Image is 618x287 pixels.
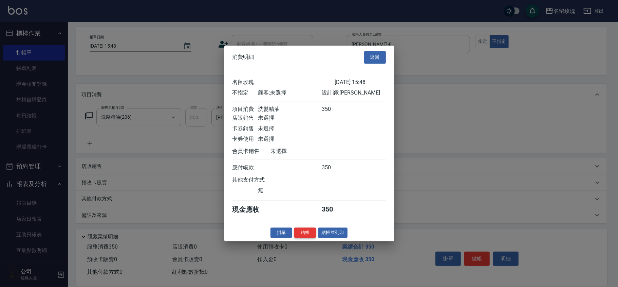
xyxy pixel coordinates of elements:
[258,115,322,122] div: 未選擇
[364,51,386,64] button: 返回
[335,79,386,86] div: [DATE] 15:48
[232,54,254,61] span: 消費明細
[258,106,322,113] div: 洗髮精油
[258,187,322,194] div: 無
[322,89,386,97] div: 設計師: [PERSON_NAME]
[232,89,258,97] div: 不指定
[322,164,347,171] div: 350
[258,125,322,132] div: 未選擇
[232,136,258,143] div: 卡券使用
[322,205,347,214] div: 350
[270,227,292,238] button: 掛單
[258,136,322,143] div: 未選擇
[258,89,322,97] div: 顧客: 未選擇
[318,227,348,238] button: 結帳並列印
[232,164,258,171] div: 應付帳款
[232,125,258,132] div: 卡券銷售
[232,176,284,184] div: 其他支付方式
[232,205,271,214] div: 現金應收
[271,148,335,155] div: 未選擇
[322,106,347,113] div: 350
[232,106,258,113] div: 項目消費
[294,227,316,238] button: 結帳
[232,148,271,155] div: 會員卡銷售
[232,115,258,122] div: 店販銷售
[232,79,335,86] div: 名留玫瑰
